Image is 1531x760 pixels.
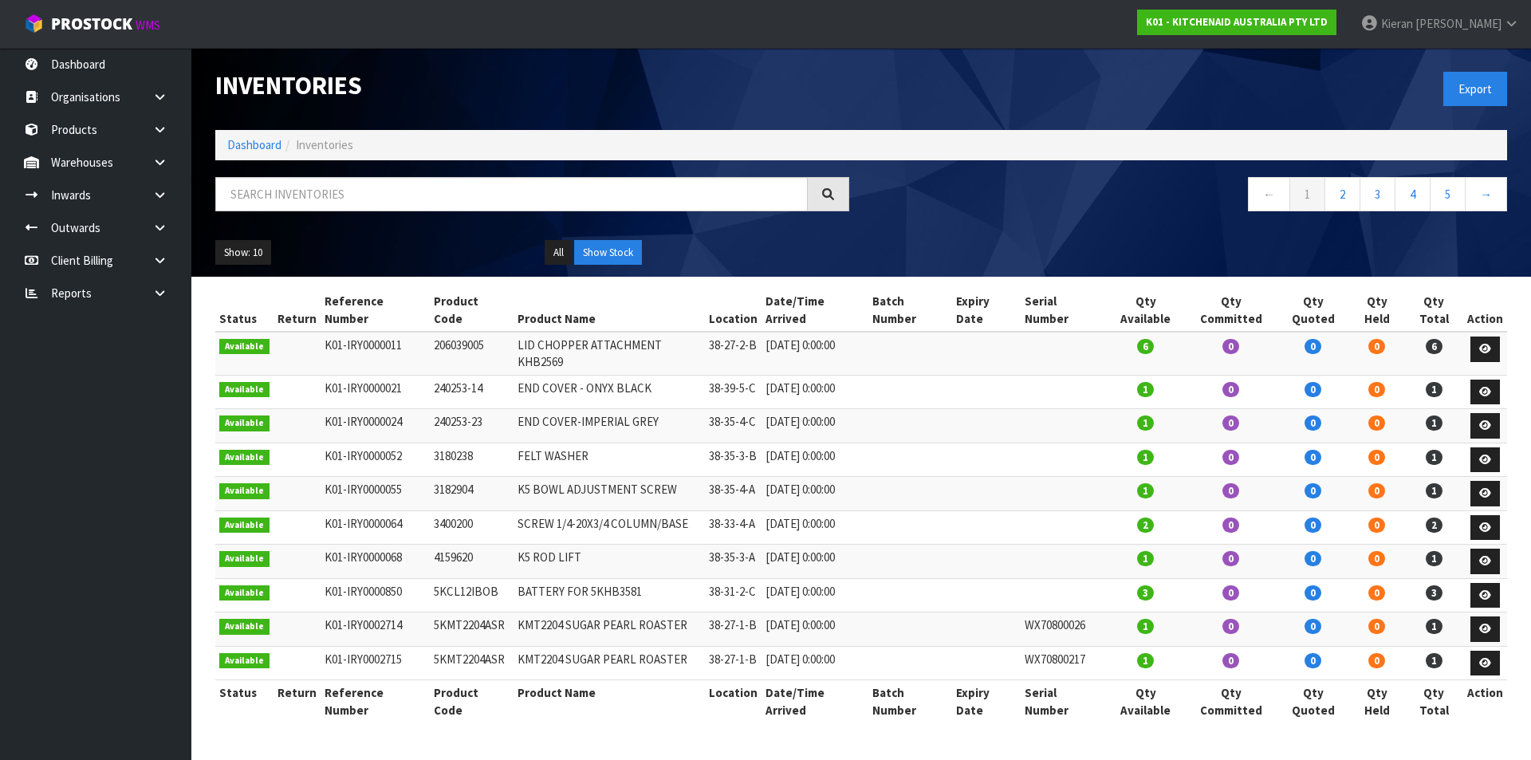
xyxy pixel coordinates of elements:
td: 38-39-5-C [705,375,762,409]
th: Qty Total [1404,289,1463,332]
span: 1 [1426,382,1442,397]
th: Action [1463,680,1507,723]
td: [DATE] 0:00:00 [762,612,868,647]
span: 0 [1305,585,1321,601]
span: 1 [1137,551,1154,566]
td: 38-35-3-A [705,545,762,579]
th: Location [705,289,762,332]
span: 0 [1222,415,1239,431]
td: 38-35-4-A [705,477,762,511]
span: 1 [1137,483,1154,498]
th: Batch Number [868,680,952,723]
td: 38-33-4-A [705,510,762,545]
span: 0 [1305,450,1321,465]
th: Batch Number [868,289,952,332]
th: Status [215,680,274,723]
span: Available [219,450,270,466]
button: All [545,240,573,266]
span: Available [219,551,270,567]
td: K5 BOWL ADJUSTMENT SCREW [514,477,705,511]
span: 0 [1222,483,1239,498]
a: K01 - KITCHENAID AUSTRALIA PTY LTD [1137,10,1336,35]
th: Qty Held [1349,680,1404,723]
td: 38-35-3-B [705,443,762,477]
th: Product Name [514,289,705,332]
span: 6 [1137,339,1154,354]
span: 0 [1368,551,1385,566]
td: K01-IRY0000011 [321,332,431,375]
span: 1 [1426,450,1442,465]
td: END COVER - ONYX BLACK [514,375,705,409]
th: Action [1463,289,1507,332]
th: Reference Number [321,680,431,723]
td: K01-IRY0002715 [321,646,431,680]
span: [PERSON_NAME] [1415,16,1501,31]
a: 2 [1324,177,1360,211]
button: Show: 10 [215,240,271,266]
th: Product Code [430,289,514,332]
input: Search inventories [215,177,808,211]
th: Qty Quoted [1277,680,1349,723]
span: 1 [1426,415,1442,431]
a: 4 [1395,177,1431,211]
span: 1 [1137,382,1154,397]
span: 1 [1426,551,1442,566]
span: 0 [1222,518,1239,533]
small: WMS [136,18,160,33]
a: Dashboard [227,137,281,152]
td: [DATE] 0:00:00 [762,443,868,477]
span: 0 [1222,585,1239,601]
span: 0 [1222,551,1239,566]
th: Qty Available [1106,680,1186,723]
td: 38-31-2-C [705,578,762,612]
td: SCREW 1/4-20X3/4 COLUMN/BASE [514,510,705,545]
span: Available [219,339,270,355]
th: Product Code [430,680,514,723]
a: 5 [1430,177,1466,211]
span: 0 [1368,518,1385,533]
span: 1 [1426,483,1442,498]
span: Inventories [296,137,353,152]
span: 3 [1137,585,1154,601]
td: 5KMT2204ASR [430,612,514,647]
span: Available [219,653,270,669]
td: END COVER-IMPERIAL GREY [514,409,705,443]
th: Qty Committed [1186,289,1277,332]
span: 0 [1368,483,1385,498]
button: Show Stock [574,240,642,266]
span: 0 [1368,653,1385,668]
h1: Inventories [215,72,849,100]
span: 3 [1426,585,1442,601]
a: ← [1248,177,1290,211]
td: BATTERY FOR 5KHB3581 [514,578,705,612]
span: 6 [1426,339,1442,354]
span: 1 [1137,415,1154,431]
td: WX70800026 [1021,612,1105,647]
td: [DATE] 0:00:00 [762,510,868,545]
button: Export [1443,72,1507,106]
th: Return [274,289,321,332]
td: 5KCL12IBOB [430,578,514,612]
span: 1 [1426,619,1442,634]
span: Available [219,483,270,499]
a: 3 [1360,177,1395,211]
th: Qty Quoted [1277,289,1349,332]
td: K01-IRY0000024 [321,409,431,443]
span: ProStock [51,14,132,34]
span: Available [219,585,270,601]
td: K01-IRY0000064 [321,510,431,545]
span: 1 [1137,450,1154,465]
a: 1 [1289,177,1325,211]
th: Status [215,289,274,332]
span: 1 [1137,653,1154,668]
nav: Page navigation [873,177,1507,216]
span: 0 [1305,653,1321,668]
td: [DATE] 0:00:00 [762,477,868,511]
a: → [1465,177,1507,211]
td: [DATE] 0:00:00 [762,409,868,443]
th: Qty Committed [1186,680,1277,723]
span: 0 [1368,415,1385,431]
th: Qty Total [1404,680,1463,723]
span: 0 [1305,551,1321,566]
td: KMT2204 SUGAR PEARL ROASTER [514,612,705,647]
